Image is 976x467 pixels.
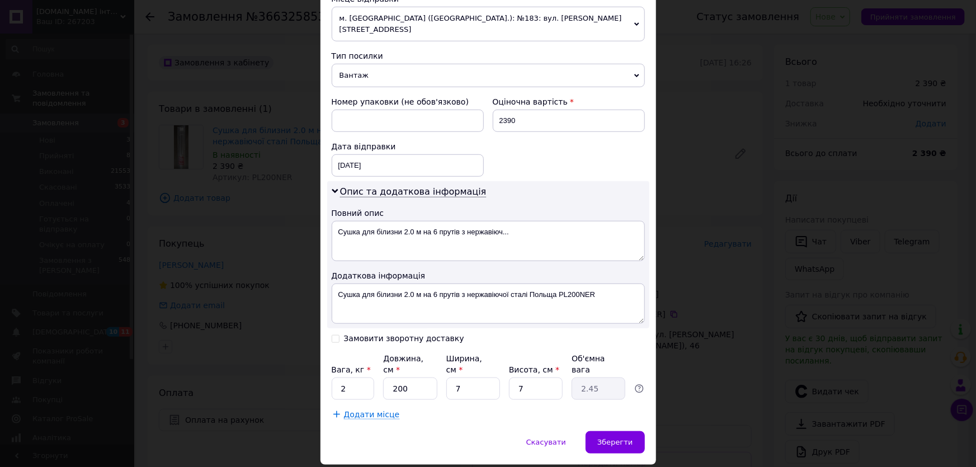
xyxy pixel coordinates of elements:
[332,365,371,374] label: Вага, кг
[332,221,645,261] textarea: Сушка для білизни 2.0 м на 6 прутів з нержавіюч...
[597,438,633,446] span: Зберегти
[332,51,383,60] span: Тип посилки
[332,141,484,152] div: Дата відправки
[332,284,645,324] textarea: Сушка для білизни 2.0 м на 6 прутів з нержавіючої сталі Польща PL200NER
[493,96,645,107] div: Оціночна вартість
[526,438,566,446] span: Скасувати
[383,354,423,374] label: Довжина, см
[572,353,625,375] div: Об'ємна вага
[446,354,482,374] label: Ширина, см
[340,186,487,197] span: Опис та додаткова інформація
[332,7,645,41] span: м. [GEOGRAPHIC_DATA] ([GEOGRAPHIC_DATA].): №183: вул. [PERSON_NAME][STREET_ADDRESS]
[332,96,484,107] div: Номер упаковки (не обов'язково)
[332,270,645,281] div: Додаткова інформація
[509,365,559,374] label: Висота, см
[344,334,464,343] div: Замовити зворотну доставку
[332,207,645,219] div: Повний опис
[332,64,645,87] span: Вантаж
[344,410,400,419] span: Додати місце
